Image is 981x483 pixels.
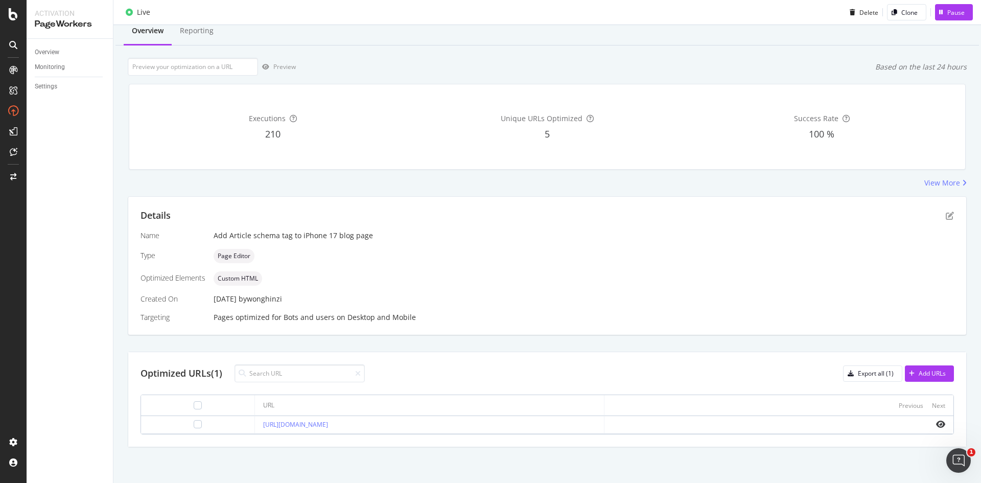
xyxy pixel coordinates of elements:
div: Settings [35,81,57,92]
span: 210 [265,128,281,140]
a: Settings [35,81,106,92]
div: [DATE] [214,294,954,304]
div: Delete [859,8,878,16]
a: Overview [35,47,106,58]
div: Clone [901,8,918,16]
div: PageWorkers [35,18,105,30]
div: Bots and users [284,312,335,323]
span: Custom HTML [218,275,258,282]
div: Pages optimized for on [214,312,954,323]
div: Reporting [180,26,214,36]
input: Preview your optimization on a URL [128,58,258,76]
div: Desktop and Mobile [347,312,416,323]
div: Optimized URLs (1) [141,367,222,380]
button: Preview [258,59,296,75]
span: Success Rate [794,113,838,123]
div: Activation [35,8,105,18]
div: Export all (1) [858,369,894,378]
div: Targeting [141,312,205,323]
div: Optimized Elements [141,273,205,283]
div: Preview [273,62,296,71]
div: Monitoring [35,62,65,73]
input: Search URL [235,364,365,382]
div: Overview [132,26,163,36]
div: Created On [141,294,205,304]
a: Monitoring [35,62,106,73]
div: by wonghinzi [239,294,282,304]
div: Next [932,401,945,410]
div: Add URLs [919,369,946,378]
a: View More [924,178,967,188]
span: 100 % [809,128,834,140]
div: pen-to-square [946,212,954,220]
button: Delete [846,4,878,20]
div: Name [141,231,205,241]
div: URL [263,401,274,410]
div: Type [141,250,205,261]
span: Unique URLs Optimized [501,113,582,123]
span: 1 [967,448,975,456]
button: Add URLs [905,365,954,382]
div: Live [137,7,150,17]
span: 5 [545,128,550,140]
div: Pause [947,8,965,16]
div: View More [924,178,960,188]
iframe: Intercom live chat [946,448,971,473]
div: Previous [899,401,923,410]
button: Clone [887,4,926,20]
button: Export all (1) [843,365,902,382]
div: Based on the last 24 hours [875,62,967,72]
a: [URL][DOMAIN_NAME] [263,420,328,429]
div: Details [141,209,171,222]
button: Pause [935,4,973,20]
span: Executions [249,113,286,123]
button: Previous [899,399,923,411]
div: neutral label [214,271,262,286]
div: Overview [35,47,59,58]
div: Add Article schema tag to iPhone 17 blog page [214,231,954,241]
i: eye [936,420,945,428]
button: Next [932,399,945,411]
div: neutral label [214,249,254,263]
span: Page Editor [218,253,250,259]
